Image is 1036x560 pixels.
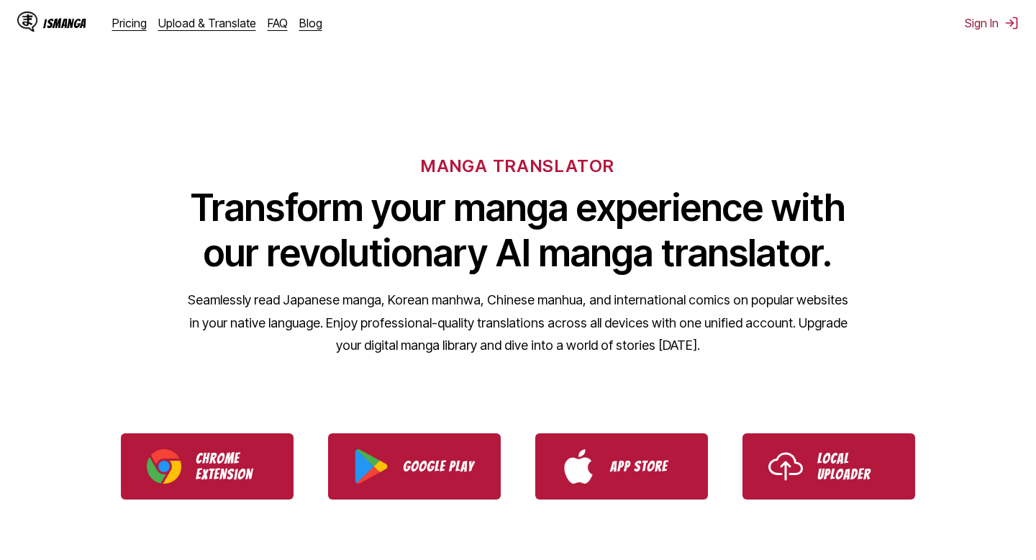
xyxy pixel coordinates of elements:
h1: Transform your manga experience with our revolutionary AI manga translator. [187,185,849,276]
p: Chrome Extension [196,451,268,482]
a: Download IsManga from Google Play [328,433,501,500]
p: Local Uploader [817,451,889,482]
img: Chrome logo [147,449,181,484]
a: Upload & Translate [158,16,256,30]
p: App Store [610,459,682,474]
img: Sign out [1004,16,1019,30]
div: IsManga [43,17,86,30]
img: Google Play logo [354,449,388,484]
a: Use IsManga Local Uploader [742,433,915,500]
p: Seamlessly read Japanese manga, Korean manhwa, Chinese manhua, and international comics on popula... [187,289,849,357]
a: Pricing [112,16,147,30]
a: Download IsManga Chrome Extension [121,433,294,500]
button: Sign In [965,16,1019,30]
a: Download IsManga from App Store [535,433,708,500]
img: App Store logo [561,449,596,484]
h6: MANGA TRANSLATOR [421,155,614,176]
p: Google Play [403,459,475,474]
img: IsManga Logo [17,12,37,32]
a: FAQ [268,16,288,30]
a: Blog [299,16,322,30]
a: IsManga LogoIsManga [17,12,112,35]
img: Upload icon [768,449,803,484]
